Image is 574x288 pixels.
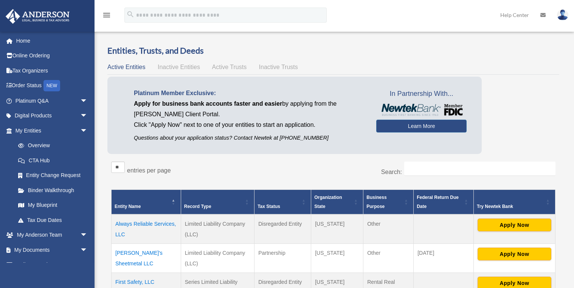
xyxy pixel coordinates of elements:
a: Home [5,33,99,48]
img: User Pic [557,9,568,20]
td: Limited Liability Company (LLC) [181,214,254,244]
span: arrow_drop_down [80,93,95,109]
a: My Anderson Teamarrow_drop_down [5,228,99,243]
td: Disregarded Entity [254,214,311,244]
td: [US_STATE] [311,243,363,273]
button: Apply Now [478,248,551,260]
th: Organization State: Activate to sort [311,189,363,214]
a: menu [102,13,111,20]
a: My Entitiesarrow_drop_down [5,123,95,138]
span: Business Purpose [366,195,386,209]
span: arrow_drop_down [80,228,95,243]
button: Apply Now [478,219,551,231]
th: Try Newtek Bank : Activate to sort [473,189,555,214]
a: Overview [11,138,92,153]
a: Tax Due Dates [11,213,95,228]
td: Always Reliable Services, LLC [112,214,181,244]
a: Online Ordering [5,48,99,63]
img: NewtekBankLogoSM.png [380,104,463,116]
a: My Blueprint [11,198,95,213]
a: Digital Productsarrow_drop_down [5,108,99,123]
span: arrow_drop_down [80,242,95,258]
td: Limited Liability Company (LLC) [181,243,254,273]
label: entries per page [127,167,171,174]
a: Online Learningarrow_drop_down [5,257,99,273]
span: arrow_drop_down [80,257,95,273]
td: Other [363,214,414,244]
span: Active Trusts [212,64,247,70]
span: arrow_drop_down [80,108,95,124]
p: Click "Apply Now" next to one of your entities to start an application. [134,120,365,130]
a: Order StatusNEW [5,78,99,94]
a: Platinum Q&Aarrow_drop_down [5,93,99,108]
th: Business Purpose: Activate to sort [363,189,414,214]
span: Inactive Trusts [259,64,298,70]
td: [DATE] [414,243,474,273]
span: arrow_drop_down [80,123,95,139]
span: In Partnership With... [376,88,467,100]
div: Try Newtek Bank [477,202,544,211]
i: menu [102,11,111,20]
td: Other [363,243,414,273]
span: Apply for business bank accounts faster and easier [134,100,282,107]
i: search [126,10,135,18]
span: Entity Name [115,204,141,209]
th: Entity Name: Activate to invert sorting [112,189,181,214]
p: by applying from the [PERSON_NAME] Client Portal. [134,99,365,120]
span: Active Entities [107,64,145,70]
a: Tax Organizers [5,63,99,78]
span: Organization State [314,195,342,209]
label: Search: [381,169,402,175]
a: Learn More [376,120,467,132]
a: My Documentsarrow_drop_down [5,242,99,257]
td: [PERSON_NAME]'s Sheetmetal LLC [112,243,181,273]
th: Record Type: Activate to sort [181,189,254,214]
span: Tax Status [258,204,280,209]
span: Record Type [184,204,211,209]
span: Federal Return Due Date [417,195,459,209]
th: Tax Status: Activate to sort [254,189,311,214]
p: Questions about your application status? Contact Newtek at [PHONE_NUMBER] [134,133,365,143]
a: Binder Walkthrough [11,183,95,198]
td: Partnership [254,243,311,273]
a: CTA Hub [11,153,95,168]
th: Federal Return Due Date: Activate to sort [414,189,474,214]
a: Entity Change Request [11,168,95,183]
td: [US_STATE] [311,214,363,244]
div: NEW [43,80,60,91]
h3: Entities, Trusts, and Deeds [107,45,559,57]
img: Anderson Advisors Platinum Portal [3,9,72,24]
span: Inactive Entities [158,64,200,70]
p: Platinum Member Exclusive: [134,88,365,99]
